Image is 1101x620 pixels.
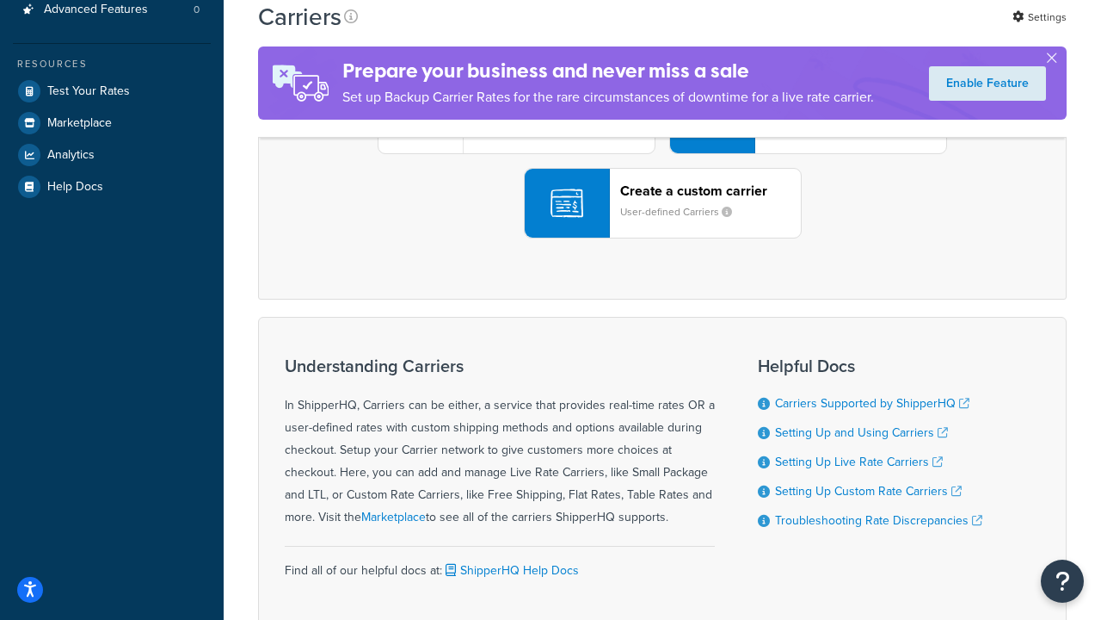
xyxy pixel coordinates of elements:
div: Find all of our helpful docs at: [285,546,715,582]
h4: Prepare your business and never miss a sale [342,57,874,85]
small: User-defined Carriers [620,204,746,220]
a: Setting Up and Using Carriers [775,424,948,442]
a: Carriers Supported by ShipperHQ [775,394,969,412]
h3: Understanding Carriers [285,356,715,375]
p: Set up Backup Carrier Rates for the rare circumstances of downtime for a live rate carrier. [342,85,874,109]
a: Marketplace [13,108,211,139]
button: Open Resource Center [1041,560,1084,603]
a: Analytics [13,139,211,170]
h3: Helpful Docs [758,356,982,375]
a: Setting Up Custom Rate Carriers [775,482,962,500]
a: ShipperHQ Help Docs [442,561,579,580]
span: 0 [194,3,200,17]
a: Troubleshooting Rate Discrepancies [775,512,982,530]
a: Help Docs [13,171,211,202]
a: Settings [1012,5,1067,29]
button: Create a custom carrierUser-defined Carriers [524,168,802,239]
a: Setting Up Live Rate Carriers [775,453,943,471]
span: Analytics [47,148,95,163]
div: Resources [13,57,211,71]
header: Create a custom carrier [620,183,801,199]
span: Test Your Rates [47,84,130,99]
span: Marketplace [47,116,112,131]
img: icon-carrier-custom-c93b8a24.svg [550,187,583,220]
a: Marketplace [361,508,426,526]
span: Advanced Features [44,3,148,17]
img: ad-rules-rateshop-fe6ec290ccb7230408bd80ed9643f0289d75e0ffd9eb532fc0e269fcd187b520.png [258,46,342,120]
span: Help Docs [47,180,103,195]
a: Enable Feature [929,66,1046,101]
div: In ShipperHQ, Carriers can be either, a service that provides real-time rates OR a user-defined r... [285,356,715,529]
a: Test Your Rates [13,76,211,107]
